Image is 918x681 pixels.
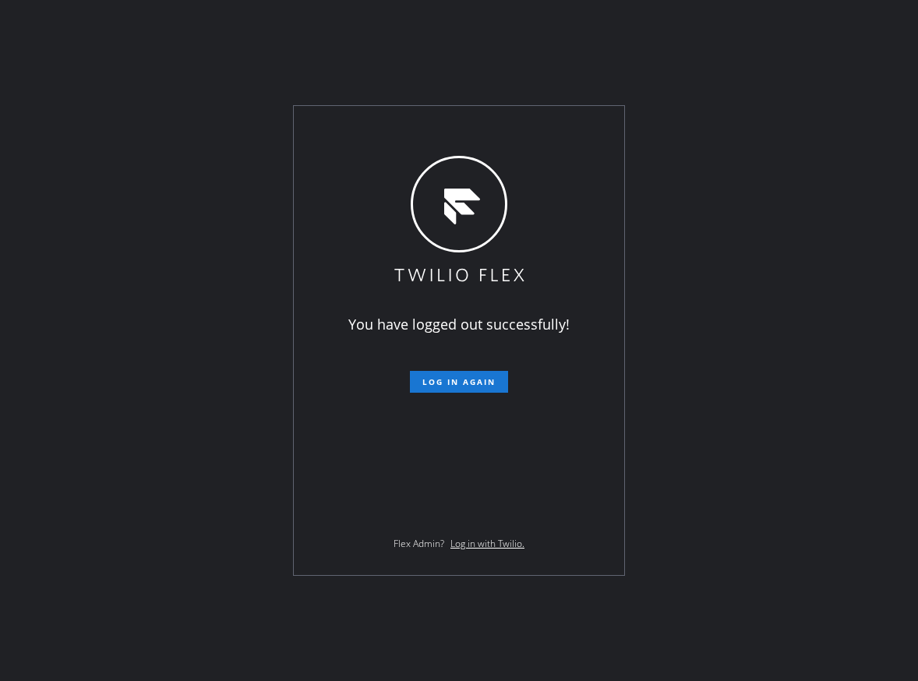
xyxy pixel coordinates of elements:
span: Flex Admin? [394,537,444,550]
span: Log in again [422,376,496,387]
button: Log in again [410,371,508,393]
span: You have logged out successfully! [348,315,570,333]
a: Log in with Twilio. [450,537,524,550]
